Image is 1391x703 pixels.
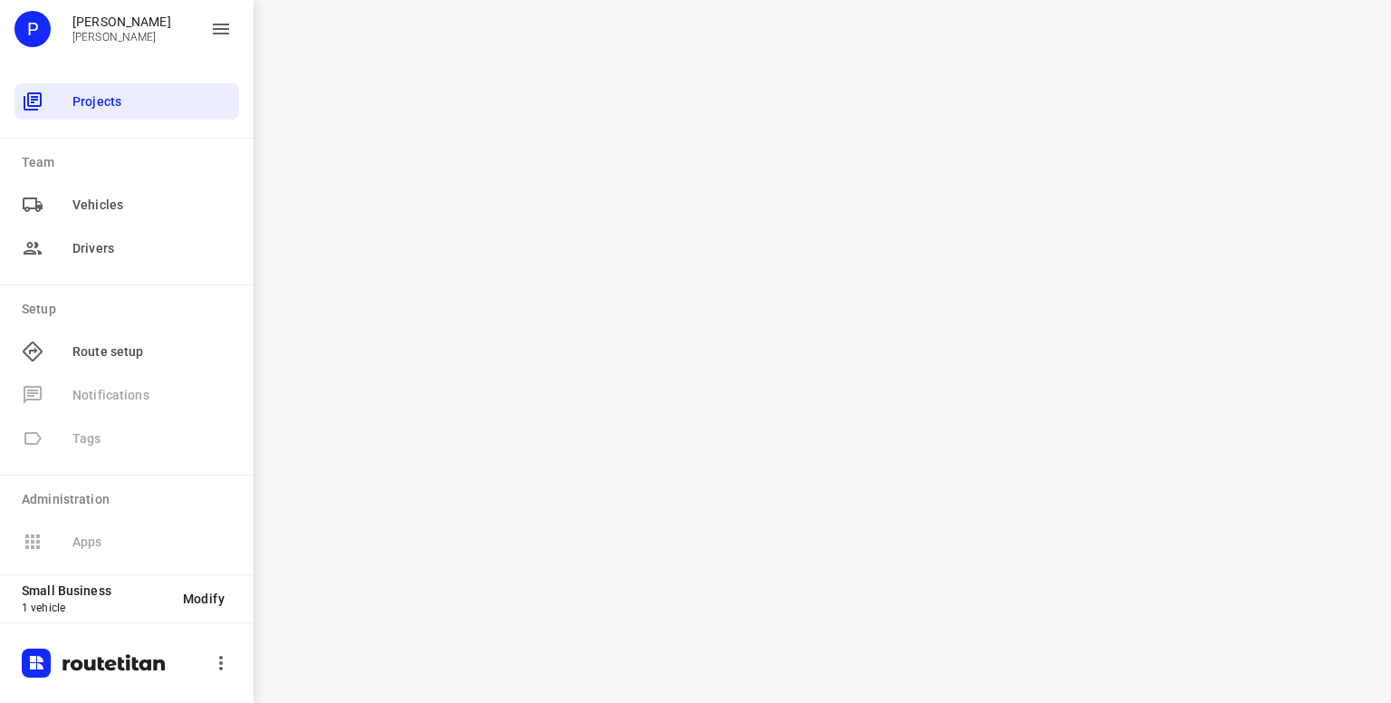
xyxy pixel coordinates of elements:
span: Route setup [72,342,232,361]
div: Projects [14,83,239,120]
p: 1 vehicle [22,602,168,614]
div: Drivers [14,230,239,266]
div: Vehicles [14,187,239,223]
p: Small Business [22,583,168,598]
p: Peter Hilderson [72,14,171,29]
span: Available only on our Business plan [14,520,239,563]
div: P [14,11,51,47]
p: Setup [22,300,239,319]
p: Peter Hilderson [72,31,171,43]
span: Modify [183,592,225,606]
span: Projects [72,92,232,111]
span: Drivers [72,239,232,258]
div: Route setup [14,333,239,370]
button: Modify [168,583,239,615]
span: Vehicles [72,196,232,215]
span: Available only on our Business plan [14,373,239,417]
span: Available only on our Business plan [14,417,239,460]
p: Administration [22,490,239,509]
p: Team [22,153,239,172]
